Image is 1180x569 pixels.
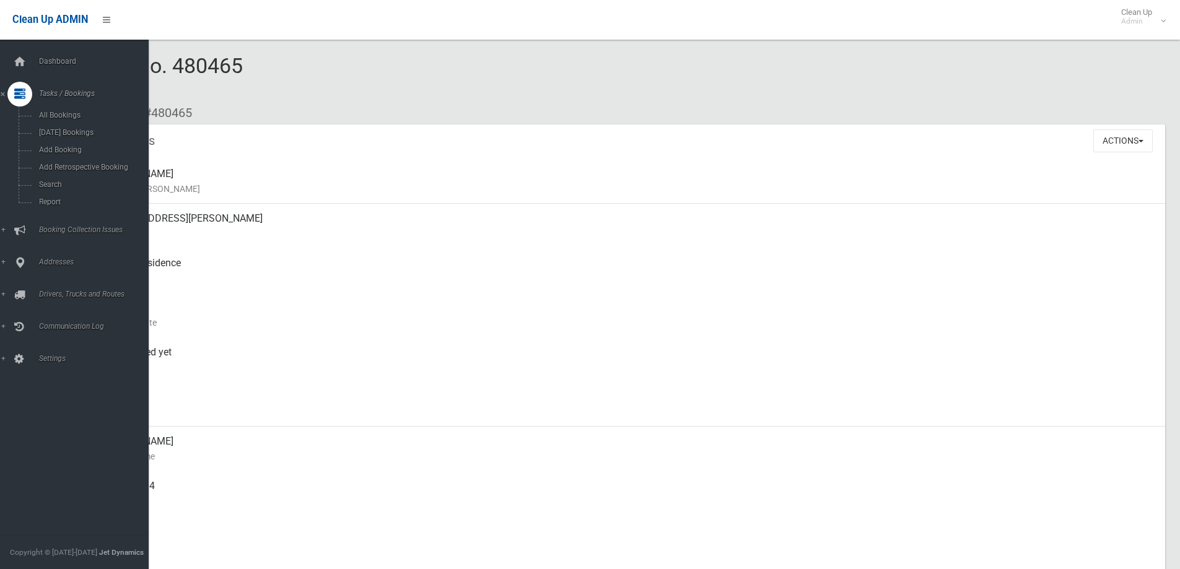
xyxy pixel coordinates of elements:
span: Booking No. 480465 [55,53,243,102]
small: Contact Name [99,449,1155,464]
small: Landline [99,538,1155,553]
div: 0406867404 [99,471,1155,516]
div: Not collected yet [99,337,1155,382]
span: All Bookings [35,111,147,119]
small: Collection Date [99,315,1155,330]
div: [PERSON_NAME] [99,159,1155,204]
div: Front of Residence [99,248,1155,293]
span: Addresses [35,258,158,266]
div: [PERSON_NAME] [99,427,1155,471]
small: Pickup Point [99,271,1155,285]
span: Copyright © [DATE]-[DATE] [10,548,97,557]
small: Name of [PERSON_NAME] [99,181,1155,196]
span: Settings [35,354,158,363]
span: Add Booking [35,146,147,154]
span: Tasks / Bookings [35,89,158,98]
li: #480465 [135,102,192,124]
span: Add Retrospective Booking [35,163,147,172]
span: Dashboard [35,57,158,66]
span: Clean Up ADMIN [12,14,88,25]
small: Mobile [99,493,1155,508]
span: [DATE] Bookings [35,128,147,137]
div: None given [99,516,1155,560]
span: Booking Collection Issues [35,225,158,234]
div: [DATE] [99,293,1155,337]
span: Search [35,180,147,189]
small: Collected At [99,360,1155,375]
strong: Jet Dynamics [99,548,144,557]
small: Zone [99,404,1155,419]
button: Actions [1093,129,1153,152]
span: Drivers, Trucks and Routes [35,290,158,298]
span: Report [35,198,147,206]
small: Address [99,226,1155,241]
div: [STREET_ADDRESS][PERSON_NAME] [99,204,1155,248]
span: Communication Log [35,322,158,331]
span: Clean Up [1115,7,1165,26]
div: [DATE] [99,382,1155,427]
small: Admin [1121,17,1152,26]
